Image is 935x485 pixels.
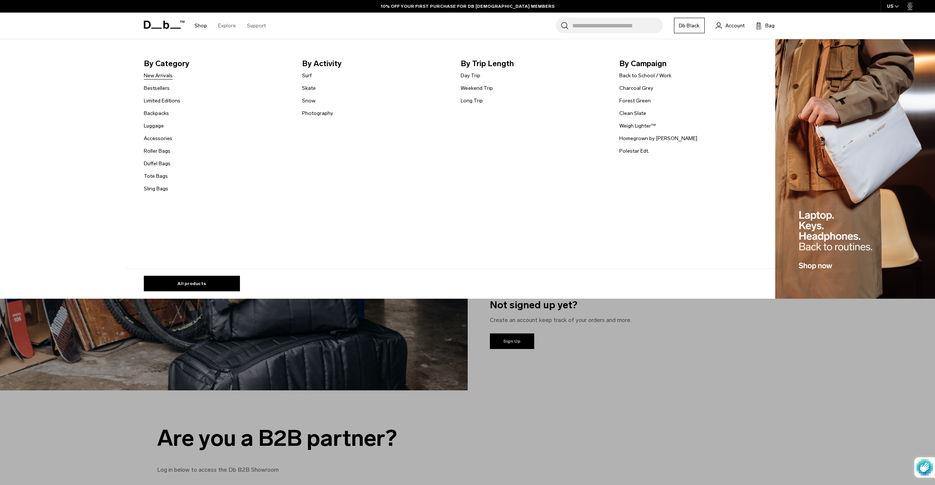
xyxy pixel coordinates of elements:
[619,135,697,142] a: Homegrown by [PERSON_NAME]
[144,72,173,79] a: New Arrivals
[775,39,935,299] img: Db
[619,72,671,79] a: Back to School / Work
[619,84,653,92] a: Charcoal Grey
[381,3,555,10] a: 10% OFF YOUR FIRST PURCHASE FOR DB [DEMOGRAPHIC_DATA] MEMBERS
[144,58,291,69] span: By Category
[189,13,271,39] nav: Main Navigation
[619,97,651,105] a: Forest Green
[756,21,775,30] button: Bag
[302,84,316,92] a: Skate
[461,97,483,105] a: Long Trip
[917,457,933,478] img: Protected by hCaptcha
[765,22,775,30] span: Bag
[144,147,170,155] a: Roller Bags
[619,147,649,155] a: Polestar Edt.
[144,185,168,193] a: Sling Bags
[461,84,493,92] a: Weekend Trip
[619,58,766,69] span: By Campaign
[144,97,180,105] a: Limited Editions
[725,22,745,30] span: Account
[302,72,312,79] a: Surf
[302,58,449,69] span: By Activity
[218,13,236,39] a: Explore
[144,122,164,130] a: Luggage
[302,97,315,105] a: Snow
[619,122,656,130] a: Weigh Lighter™
[144,172,168,180] a: Tote Bags
[619,109,646,117] a: Clean Slate
[461,58,607,69] span: By Trip Length
[461,72,480,79] a: Day Trip
[247,13,266,39] a: Support
[674,18,705,33] a: Db Black
[144,109,169,117] a: Backpacks
[144,160,170,167] a: Duffel Bags
[144,135,172,142] a: Accessories
[144,276,240,291] a: All products
[144,84,170,92] a: Bestsellers
[716,21,745,30] a: Account
[194,13,207,39] a: Shop
[302,109,333,117] a: Photography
